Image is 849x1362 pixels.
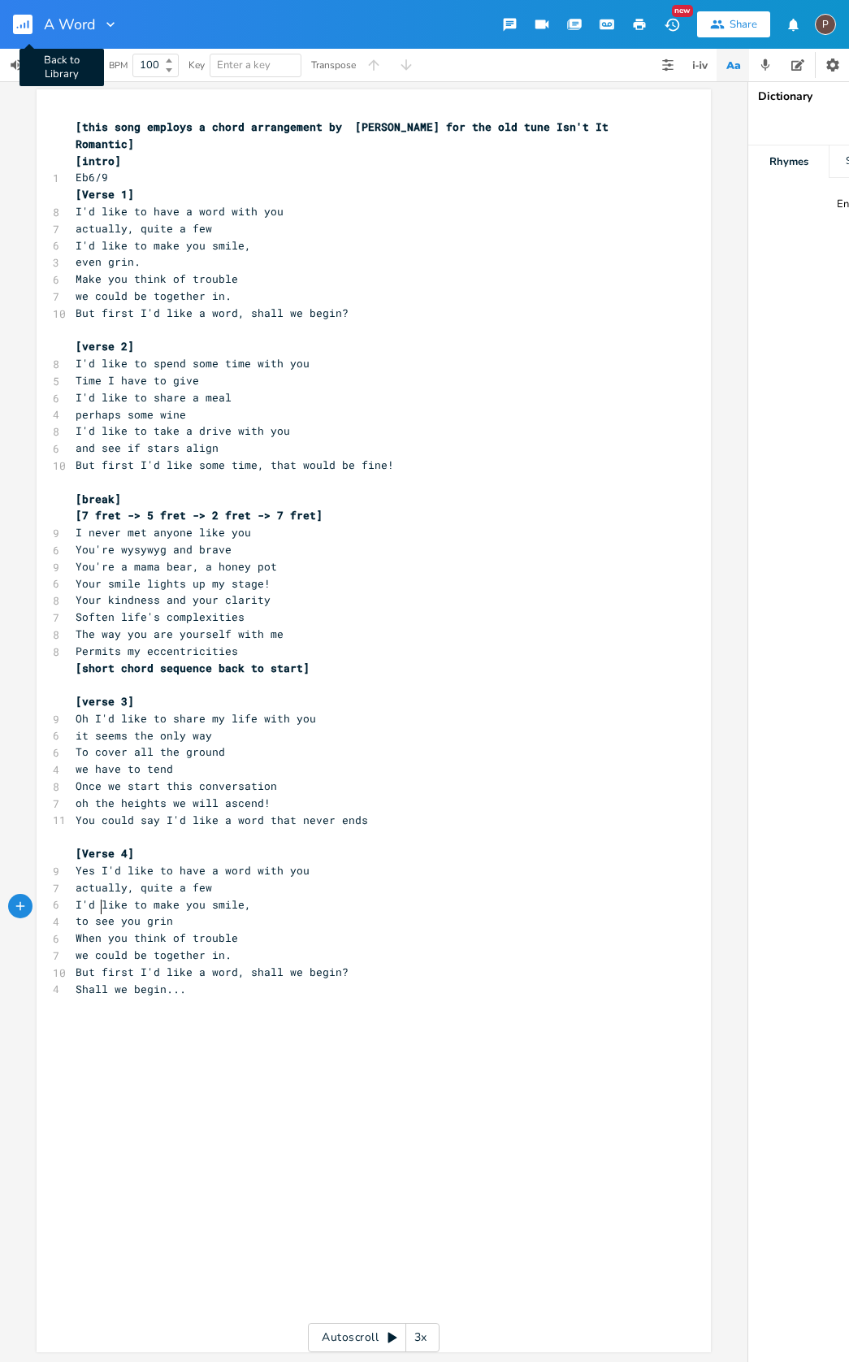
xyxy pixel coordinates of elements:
[76,492,121,506] span: [break]
[76,306,349,320] span: But first I'd like a word, shall we begin?
[76,744,225,759] span: To cover all the ground
[76,711,316,726] span: Oh I'd like to share my life with you
[76,728,212,743] span: it seems the only way
[76,913,173,928] span: to see you grin
[311,60,356,70] div: Transpose
[217,58,271,72] span: Enter a key
[188,60,205,70] div: Key
[76,254,141,269] span: even grin.
[76,965,349,979] span: But first I'd like a word, shall we begin?
[815,6,836,43] button: P
[76,863,310,878] span: Yes I'd like to have a word with you
[76,627,284,641] span: The way you are yourself with me
[76,897,251,912] span: I'd like to make you smile,
[76,779,277,793] span: Once we start this conversation
[76,187,134,202] span: [Verse 1]
[76,661,310,675] span: [short chord sequence back to start]
[76,576,271,591] span: Your smile lights up my stage!
[76,154,121,168] span: [intro]
[697,11,770,37] button: Share
[76,609,245,624] span: Soften life's complexities
[76,813,368,827] span: You could say I'd like a word that never ends
[76,423,290,438] span: I'd like to take a drive with you
[76,846,134,861] span: [Verse 4]
[656,10,688,39] button: New
[730,17,757,32] div: Share
[76,271,238,286] span: Make you think of trouble
[76,796,271,810] span: oh the heights we will ascend!
[406,1323,435,1352] div: 3x
[76,458,394,472] span: But first I'd like some time, that would be fine!
[76,339,134,354] span: [verse 2]
[76,880,212,895] span: actually, quite a few
[109,61,128,70] div: BPM
[76,559,277,574] span: You're a mama bear, a honey pot
[76,930,238,945] span: When you think of trouble
[815,14,836,35] div: Paul H
[76,288,232,303] span: we could be together in.
[76,525,251,540] span: I never met anyone like you
[76,221,212,236] span: actually, quite a few
[13,5,45,44] button: Back to Library
[76,592,271,607] span: Your kindness and your clarity
[76,373,199,388] span: Time I have to give
[672,5,693,17] div: New
[76,761,173,776] span: we have to tend
[76,204,284,219] span: I'd like to have a word with you
[76,390,232,405] span: I'd like to share a meal
[76,694,134,709] span: [verse 3]
[76,238,251,253] span: I'd like to make you smile,
[76,440,219,455] span: and see if stars align
[76,508,323,523] span: [7 fret -> 5 fret -> 2 fret -> 7 fret]
[76,119,615,151] span: [this song employs a chord arrangement by [PERSON_NAME] for the old tune Isn't It Romantic]
[44,17,96,32] span: A Word
[748,145,829,178] div: Rhymes
[308,1323,440,1352] div: Autoscroll
[76,542,232,557] span: You're wysywyg and brave
[76,982,186,996] span: Shall we begin...
[76,407,186,422] span: perhaps some wine
[76,644,238,658] span: Permits my eccentricities
[76,170,108,184] span: Eb6/9
[76,356,310,371] span: I'd like to spend some time with you
[76,948,232,962] span: we could be together in.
